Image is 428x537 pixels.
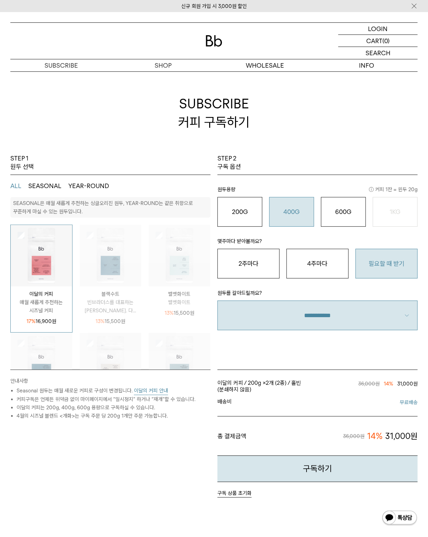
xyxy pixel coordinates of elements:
span: / [288,380,290,386]
o: 600G [335,208,352,215]
p: 빈브라더스를 대표하는 [PERSON_NAME]. 다... [80,298,141,315]
button: 이달의 커피 안내 [134,387,168,395]
a: 신규 회원 가입 시 3,000원 할인 [181,3,247,9]
span: 원 [52,318,56,324]
a: CART (0) [338,35,418,47]
img: 카카오톡 채널 1:1 채팅 버튼 [382,510,418,527]
img: 로고 [206,35,222,47]
button: ALL [10,182,21,190]
a: LOGIN [338,23,418,35]
button: 구독 상품 초기화 [217,489,252,498]
img: 상품이미지 [80,225,141,286]
span: 원 [190,310,194,316]
span: 13% [165,310,174,316]
img: 상품이미지 [11,225,72,286]
button: SEASONAL [28,182,61,190]
p: STEP 1 원두 선택 [10,154,34,171]
span: 원 [121,318,125,324]
p: WHOLESALE [214,59,316,71]
p: 원두를 갈아드릴까요? [217,289,418,301]
h2: SUBSCRIBE 커피 구독하기 [10,71,418,154]
span: 총 결제금액 [217,430,246,442]
p: 15,500 [165,309,194,317]
span: 36,000원 [343,432,364,440]
button: 2주마다 [217,249,280,279]
p: (0) [382,35,390,47]
p: 이달의 커피 [11,290,72,298]
p: LOGIN [368,23,388,35]
a: SHOP [112,59,214,71]
img: 상품이미지 [80,333,141,394]
button: 필요할 때 받기 [356,249,418,279]
span: 17% [27,318,36,324]
span: / [244,380,246,386]
span: 14% [367,430,382,442]
o: 200G [232,208,248,215]
button: 4주마다 [286,249,349,279]
p: 16,900 [27,317,56,325]
o: 400G [284,208,300,215]
span: 31,000원 [385,430,418,442]
a: SUBSCRIBE [10,59,112,71]
span: 홀빈(분쇄하지 않음) [217,380,301,393]
li: 이달의 커피는 200g, 400g, 600g 용량으로 구독하실 수 있습니다. [17,403,211,412]
button: 400G [269,197,314,227]
p: 15,500 [96,317,125,325]
p: 벨벳화이트 [149,298,210,306]
p: 매월 새롭게 추천하는 시즈널 커피 [11,298,72,315]
img: 상품이미지 [149,225,210,286]
span: 13% [96,318,105,324]
span: 커피 1잔 = 윈두 20g [369,185,418,194]
button: 200G [217,197,262,227]
li: Seasonal 원두는 매월 새로운 커피로 구성이 변경됩니다. [17,387,211,395]
p: CART [366,35,382,47]
span: 36,000원 [358,381,380,387]
p: SEASONAL은 매월 새롭게 추천하는 싱글오리진 원두, YEAR-ROUND는 같은 취향으로 꾸준하게 마실 수 있는 원두입니다. [13,200,193,215]
span: 14% [384,381,393,387]
li: 커피구독은 언제든 위약금 없이 마이페이지에서 “일시정지” 하거나 “재개”할 수 있습니다. [17,395,211,403]
span: 배송비 [217,398,318,407]
button: YEAR-ROUND [68,182,109,190]
li: 4월의 시즈널 블렌드 <개화>는 구독 주문 당 200g 1개만 주문 가능합니다. [17,412,211,420]
p: 안내사항 [10,377,211,387]
p: 블랙수트 [80,290,141,298]
span: × [263,380,286,386]
span: 200g [248,380,261,386]
button: 600G [321,197,366,227]
p: STEP 2 구독 옵션 [217,154,241,171]
button: 구독하기 [217,456,418,482]
p: SEARCH [366,47,390,59]
o: 1KG [390,208,401,215]
p: INFO [316,59,418,71]
img: 상품이미지 [11,333,72,394]
span: 31,000원 [397,381,418,387]
button: 1KG [373,197,418,227]
p: 원두용량 [217,185,418,197]
p: 벨벳화이트 [149,290,210,298]
img: 상품이미지 [149,333,210,394]
p: 몇주마다 받아볼까요? [217,237,418,249]
span: 이달의 커피 [217,380,243,386]
span: 2개 (2종) [266,380,286,386]
span: 무료배송 [318,398,418,407]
